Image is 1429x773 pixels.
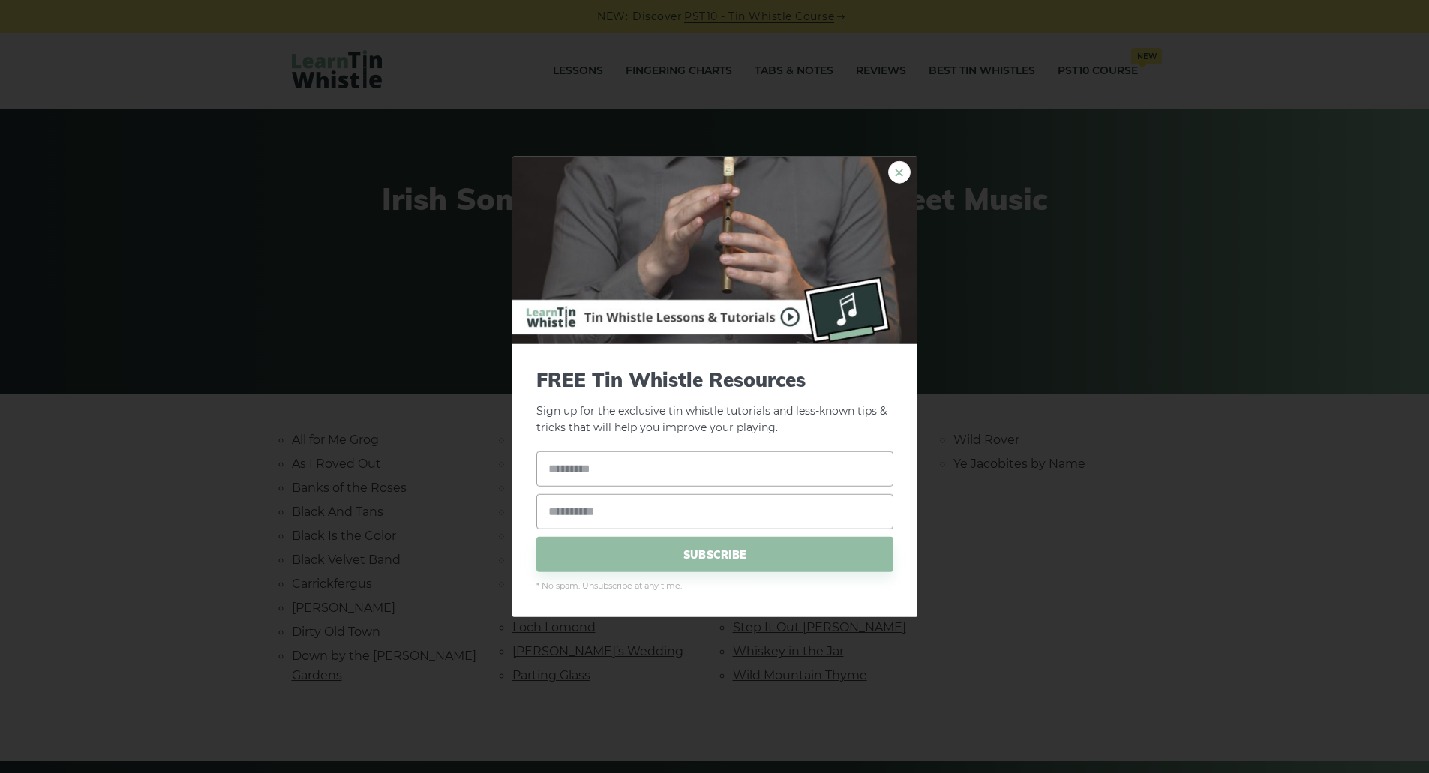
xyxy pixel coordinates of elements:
[536,367,893,436] p: Sign up for the exclusive tin whistle tutorials and less-known tips & tricks that will help you i...
[512,156,917,343] img: Tin Whistle Buying Guide Preview
[888,160,911,183] a: ×
[536,367,893,391] span: FREE Tin Whistle Resources
[536,537,893,572] span: SUBSCRIBE
[536,580,893,593] span: * No spam. Unsubscribe at any time.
